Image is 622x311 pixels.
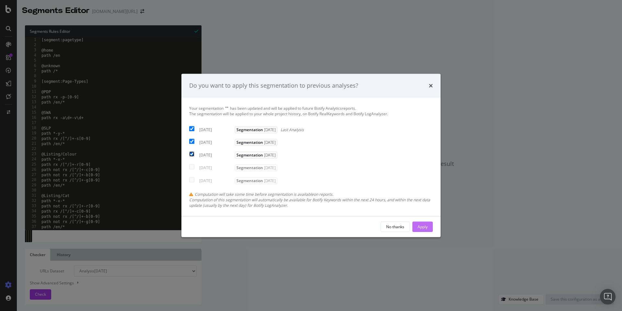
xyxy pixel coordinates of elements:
[189,111,433,117] div: The segmentation will be applied to your whole project history, on Botify RealKeywords and Botify...
[235,165,277,171] span: Segmentation
[181,74,441,237] div: modal
[418,224,428,230] div: Apply
[189,176,279,183] div: You can't apply it to more than 3 analyses at a time
[263,153,276,158] span: [DATE]
[199,153,233,158] div: [DATE]
[429,81,433,90] div: times
[235,139,277,146] span: Segmentation
[600,289,616,305] div: Open Intercom Messenger
[281,127,304,132] span: Last Analysis
[199,127,233,132] div: [DATE]
[381,222,410,232] button: No thanks
[235,177,277,184] span: Segmentation
[235,126,277,133] span: Segmentation
[263,165,276,171] span: [DATE]
[386,224,404,230] div: No thanks
[199,140,233,145] div: [DATE]
[189,106,433,117] div: Your segmentation has been updated and will be applied to future Botify Analytics reports.
[225,106,228,111] span: " "
[199,178,233,183] div: [DATE]
[189,197,433,208] div: Computation of this segmentation will automatically be available for Botify Keywords within the n...
[235,152,277,159] span: Segmentation
[189,81,358,90] div: Do you want to apply this segmentation to previous analyses?
[263,178,276,183] span: [DATE]
[412,222,433,232] button: Apply
[189,163,279,171] div: You can't apply it to more than 3 analyses at a time
[195,192,333,197] span: Computation will take some time before segmentation is available on reports.
[263,127,276,132] span: [DATE]
[263,140,276,145] span: [DATE]
[199,165,233,171] div: [DATE]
